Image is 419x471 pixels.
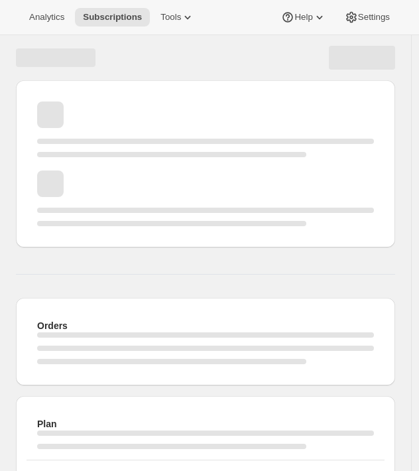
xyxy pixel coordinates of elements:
[358,12,390,23] span: Settings
[152,8,202,27] button: Tools
[83,12,142,23] span: Subscriptions
[29,12,64,23] span: Analytics
[273,8,333,27] button: Help
[294,12,312,23] span: Help
[160,12,181,23] span: Tools
[337,8,398,27] button: Settings
[37,417,374,431] h2: Plan
[21,8,72,27] button: Analytics
[37,319,374,332] h2: Orders
[75,8,150,27] button: Subscriptions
